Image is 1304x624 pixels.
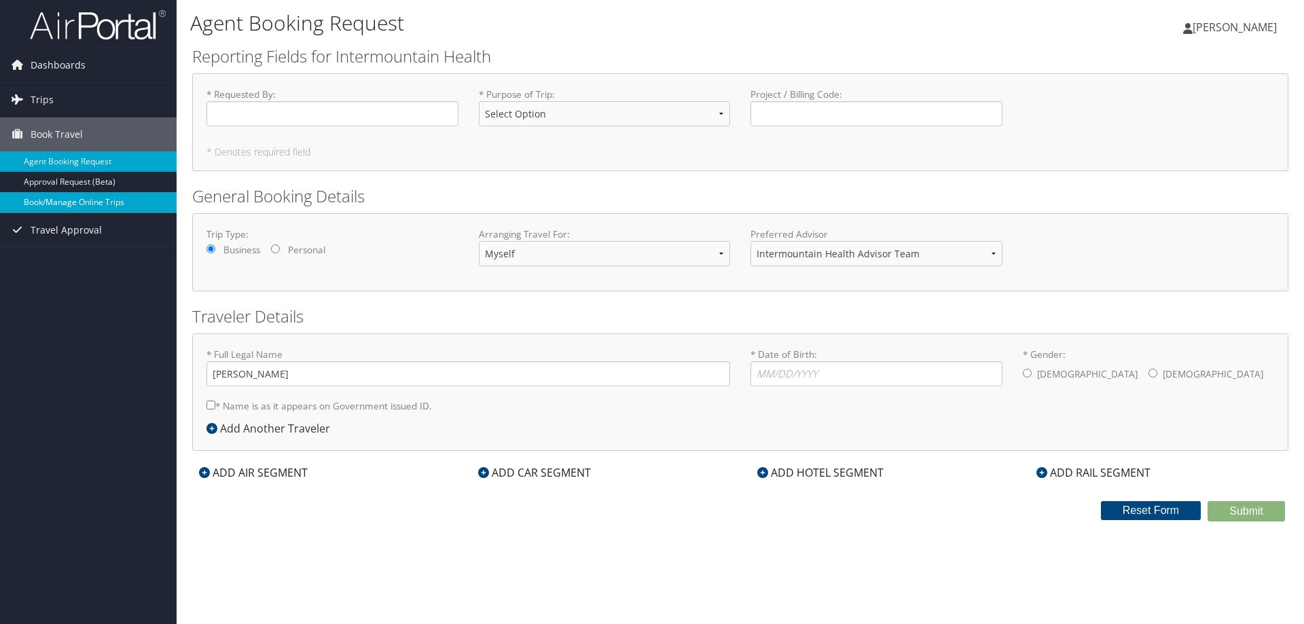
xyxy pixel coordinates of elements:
[206,401,215,409] input: * Name is as it appears on Government issued ID.
[1163,361,1263,387] label: [DEMOGRAPHIC_DATA]
[1193,20,1277,35] span: [PERSON_NAME]
[31,213,102,247] span: Travel Approval
[192,305,1288,328] h2: Traveler Details
[750,361,1002,386] input: * Date of Birth:
[31,48,86,82] span: Dashboards
[1183,7,1290,48] a: [PERSON_NAME]
[206,147,1274,157] h5: * Denotes required field
[206,361,730,386] input: * Full Legal Name
[750,348,1002,386] label: * Date of Birth:
[1101,501,1201,520] button: Reset Form
[750,88,1002,126] label: Project / Billing Code :
[1030,464,1157,481] div: ADD RAIL SEGMENT
[1023,369,1032,378] input: * Gender:[DEMOGRAPHIC_DATA][DEMOGRAPHIC_DATA]
[479,227,731,241] label: Arranging Travel For:
[206,101,458,126] input: * Requested By:
[1037,361,1138,387] label: [DEMOGRAPHIC_DATA]
[192,464,314,481] div: ADD AIR SEGMENT
[206,88,458,126] label: * Requested By :
[750,101,1002,126] input: Project / Billing Code:
[206,420,337,437] div: Add Another Traveler
[471,464,598,481] div: ADD CAR SEGMENT
[190,9,924,37] h1: Agent Booking Request
[288,243,325,257] label: Personal
[206,348,730,386] label: * Full Legal Name
[192,45,1288,68] h2: Reporting Fields for Intermountain Health
[1023,348,1275,388] label: * Gender:
[30,9,166,41] img: airportal-logo.png
[1148,369,1157,378] input: * Gender:[DEMOGRAPHIC_DATA][DEMOGRAPHIC_DATA]
[750,464,890,481] div: ADD HOTEL SEGMENT
[479,88,731,137] label: * Purpose of Trip :
[31,83,54,117] span: Trips
[192,185,1288,208] h2: General Booking Details
[479,101,731,126] select: * Purpose of Trip:
[223,243,260,257] label: Business
[31,117,83,151] span: Book Travel
[750,227,1002,241] label: Preferred Advisor
[206,227,458,241] label: Trip Type:
[206,393,432,418] label: * Name is as it appears on Government issued ID.
[1208,501,1285,521] button: Submit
